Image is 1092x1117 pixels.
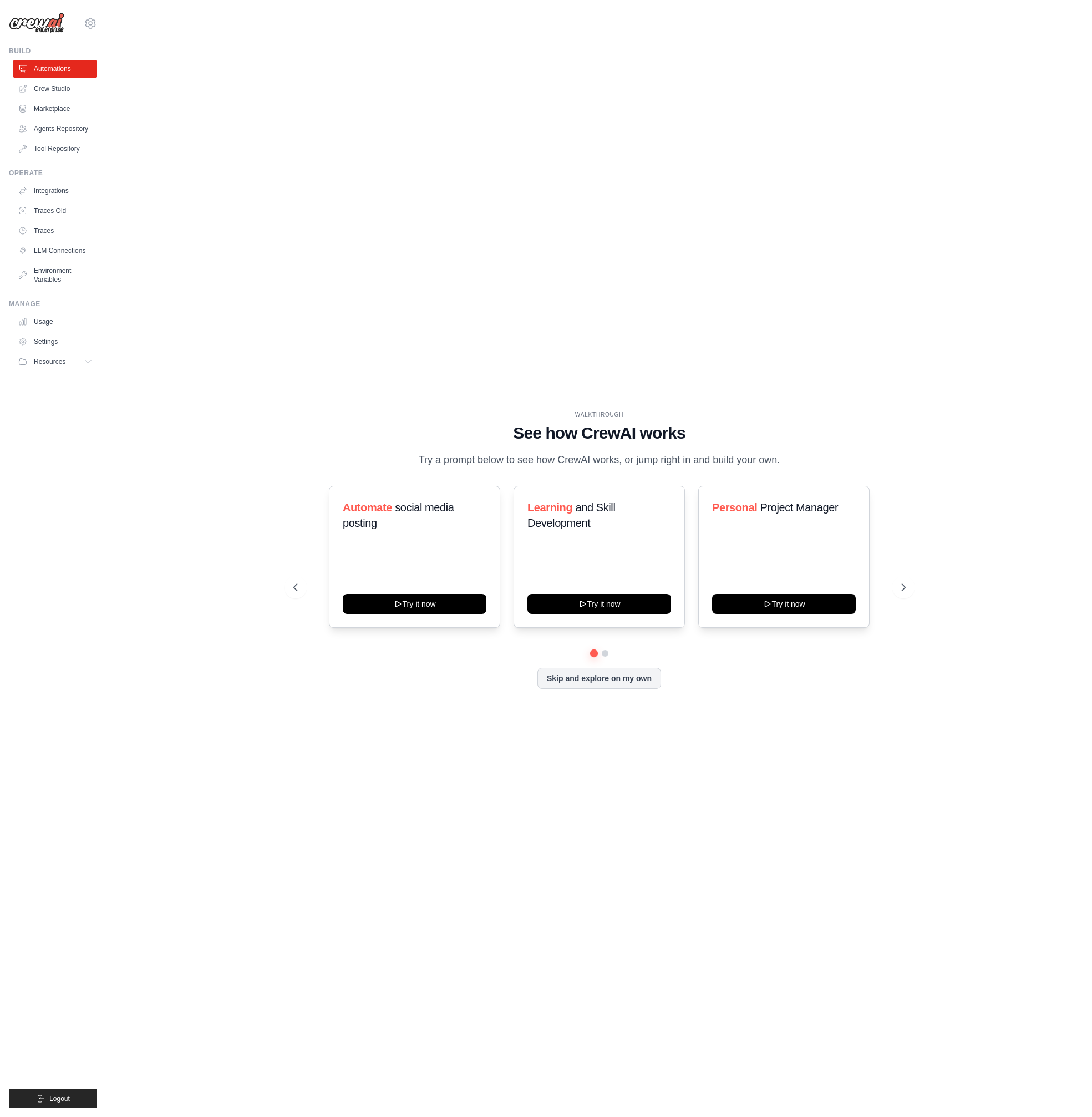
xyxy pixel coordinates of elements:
a: Usage [13,313,97,331]
a: Traces [13,222,97,240]
a: Crew Studio [13,80,97,98]
span: Learning [527,501,572,514]
button: Skip and explore on my own [537,668,661,689]
a: Settings [13,333,97,351]
a: Traces Old [13,202,97,220]
a: Marketplace [13,100,97,118]
a: Integrations [13,182,97,200]
span: Personal [712,501,757,514]
span: social media posting [343,501,454,529]
span: Resources [34,357,65,366]
a: Automations [13,60,97,78]
span: and Skill Development [527,501,615,529]
a: Tool Repository [13,140,97,158]
a: Environment Variables [13,262,97,288]
span: Logout [49,1094,70,1103]
div: Build [9,47,97,55]
img: Logo [9,13,64,34]
div: Operate [9,169,97,177]
button: Resources [13,353,97,370]
span: Automate [343,501,392,514]
div: Manage [9,299,97,308]
div: WALKTHROUGH [293,410,906,419]
button: Try it now [343,594,486,614]
button: Try it now [712,594,856,614]
a: Agents Repository [13,120,97,138]
h1: See how CrewAI works [293,423,906,443]
button: Try it now [527,594,671,614]
button: Logout [9,1089,97,1108]
span: Project Manager [760,501,839,514]
p: Try a prompt below to see how CrewAI works, or jump right in and build your own. [413,452,786,468]
a: LLM Connections [13,242,97,260]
